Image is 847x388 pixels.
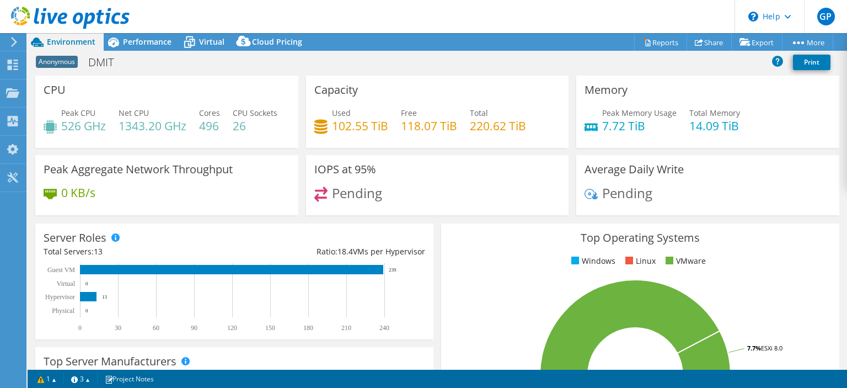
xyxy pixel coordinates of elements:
a: 3 [63,372,98,386]
h3: Average Daily Write [585,163,684,176]
text: 120 [227,324,237,332]
a: Export [731,34,782,51]
text: 180 [303,324,313,332]
span: Pending [332,184,382,202]
h4: 1343.20 GHz [119,120,186,132]
h4: 220.62 TiB [470,120,526,132]
text: 30 [115,324,121,332]
a: Reports [634,34,687,51]
span: Anonymous [36,56,78,68]
h3: Memory [585,84,628,96]
li: Windows [569,255,615,267]
a: 1 [30,372,64,386]
span: Free [401,108,417,118]
text: 239 [389,267,396,273]
h3: CPU [44,84,66,96]
text: 150 [265,324,275,332]
span: CPU Sockets [233,108,277,118]
a: Project Notes [97,372,162,386]
text: Guest VM [47,266,75,274]
h4: Total Manufacturers: [44,369,425,381]
h3: Server Roles [44,232,106,244]
div: Ratio: VMs per Hypervisor [234,246,425,258]
text: 0 [78,324,82,332]
text: Physical [52,307,74,315]
h3: Top Operating Systems [449,232,831,244]
svg: \n [748,12,758,22]
span: 18.4 [337,246,353,257]
span: Pending [602,184,652,202]
span: Performance [123,36,171,47]
h4: 102.55 TiB [332,120,388,132]
text: 90 [191,324,197,332]
span: 13 [94,246,103,257]
li: VMware [663,255,706,267]
text: Virtual [57,280,76,288]
span: Cloud Pricing [252,36,302,47]
a: More [782,34,833,51]
h4: 526 GHz [61,120,106,132]
li: Linux [623,255,656,267]
text: 240 [379,324,389,332]
h3: Capacity [314,84,358,96]
span: Peak CPU [61,108,95,118]
h4: 7.72 TiB [602,120,677,132]
h3: Top Server Manufacturers [44,355,176,368]
h4: 26 [233,120,277,132]
text: 0 [85,308,88,313]
span: Total [470,108,488,118]
tspan: 7.7% [747,344,761,352]
a: Print [793,55,830,70]
text: 210 [341,324,351,332]
h4: 118.07 TiB [401,120,457,132]
tspan: ESXi 8.0 [761,344,782,352]
span: Net CPU [119,108,149,118]
h3: Peak Aggregate Network Throughput [44,163,233,176]
div: Total Servers: [44,246,234,258]
span: Peak Memory Usage [602,108,677,118]
text: 0 [85,281,88,286]
h1: DMIT [83,56,131,68]
span: Environment [47,36,95,47]
span: Cores [199,108,220,118]
a: Share [687,34,732,51]
h4: 0 KB/s [61,187,95,199]
h3: IOPS at 95% [314,163,376,176]
text: 13 [102,294,108,300]
span: Used [332,108,351,118]
text: Hypervisor [45,293,75,301]
h4: 14.09 TiB [689,120,740,132]
h4: 496 [199,120,220,132]
span: Virtual [199,36,224,47]
text: 60 [153,324,159,332]
span: GP [817,8,835,25]
span: Total Memory [689,108,740,118]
